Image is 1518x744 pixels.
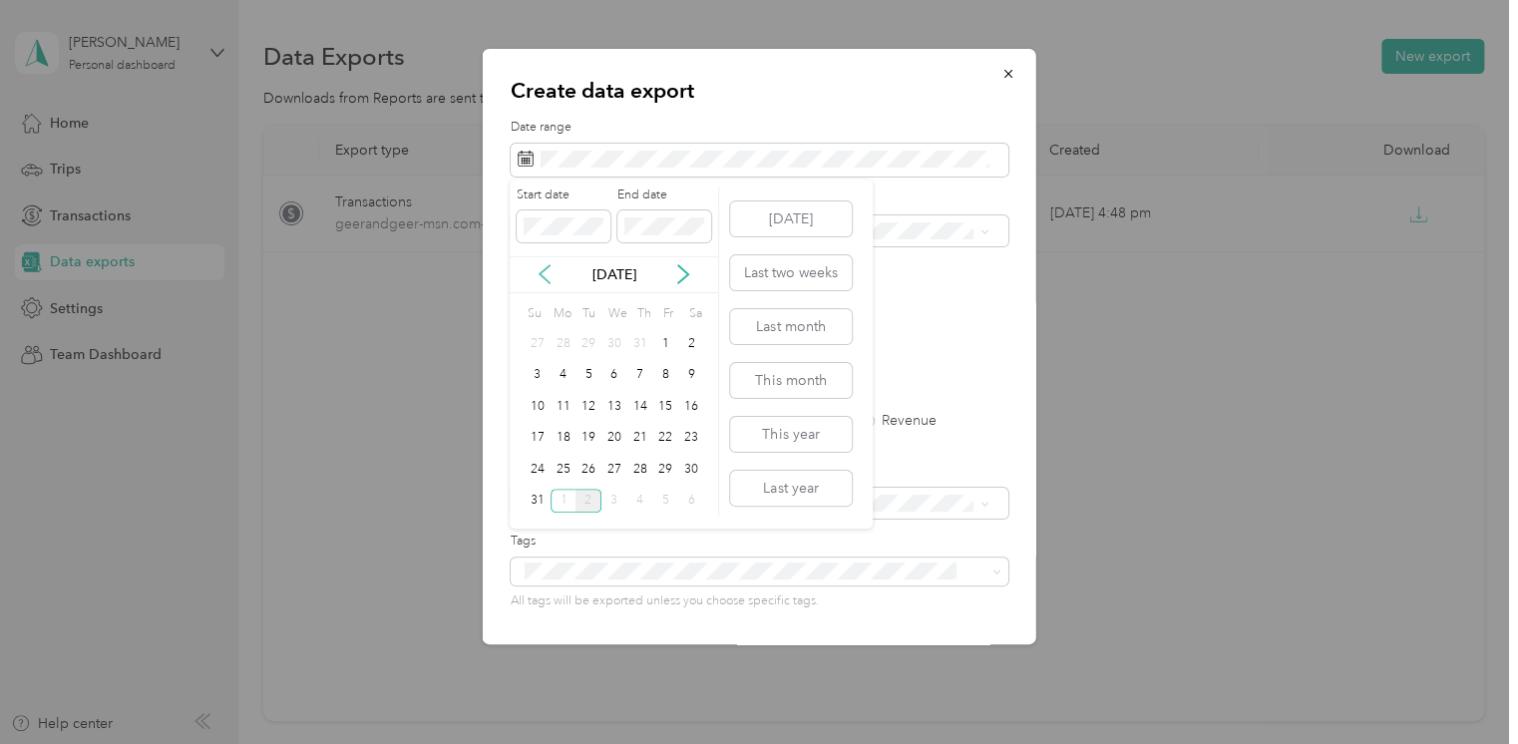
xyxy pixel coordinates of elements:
div: 25 [551,457,576,482]
div: 3 [601,489,627,514]
div: 8 [652,363,678,388]
div: 9 [678,363,704,388]
div: 2 [678,331,704,356]
div: 6 [678,489,704,514]
label: End date [617,186,711,204]
div: 28 [627,457,653,482]
button: This month [730,363,852,398]
button: [DATE] [730,201,852,236]
div: 13 [601,394,627,419]
label: Tags [511,533,1008,551]
div: 31 [525,489,551,514]
p: All tags will be exported unless you choose specific tags. [511,592,1008,610]
div: 11 [551,394,576,419]
label: Revenue [861,414,937,428]
div: 15 [652,394,678,419]
div: 5 [575,363,601,388]
div: 3 [525,363,551,388]
div: Mo [551,300,572,328]
div: 17 [525,426,551,451]
div: 14 [627,394,653,419]
div: 1 [551,489,576,514]
div: 30 [678,457,704,482]
div: 4 [627,489,653,514]
button: Last year [730,471,852,506]
div: 21 [627,426,653,451]
label: Start date [517,186,610,204]
iframe: Everlance-gr Chat Button Frame [1406,632,1518,744]
button: This year [730,417,852,452]
div: 27 [601,457,627,482]
div: 19 [575,426,601,451]
div: 29 [652,457,678,482]
div: Fr [659,300,678,328]
div: 20 [601,426,627,451]
div: 18 [551,426,576,451]
div: 27 [525,331,551,356]
div: 16 [678,394,704,419]
div: 1 [652,331,678,356]
div: 7 [627,363,653,388]
div: 22 [652,426,678,451]
button: Last month [730,309,852,344]
div: Th [633,300,652,328]
div: 30 [601,331,627,356]
div: 28 [551,331,576,356]
div: 26 [575,457,601,482]
div: 31 [627,331,653,356]
div: We [604,300,627,328]
label: Date range [511,119,1008,137]
div: 29 [575,331,601,356]
div: 2 [575,489,601,514]
div: Su [525,300,544,328]
div: 6 [601,363,627,388]
div: 24 [525,457,551,482]
div: 23 [678,426,704,451]
div: 12 [575,394,601,419]
p: [DATE] [572,264,656,285]
div: 5 [652,489,678,514]
p: Create data export [511,77,1008,105]
div: 4 [551,363,576,388]
div: Tu [578,300,597,328]
button: Last two weeks [730,255,852,290]
div: 10 [525,394,551,419]
div: Sa [685,300,704,328]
